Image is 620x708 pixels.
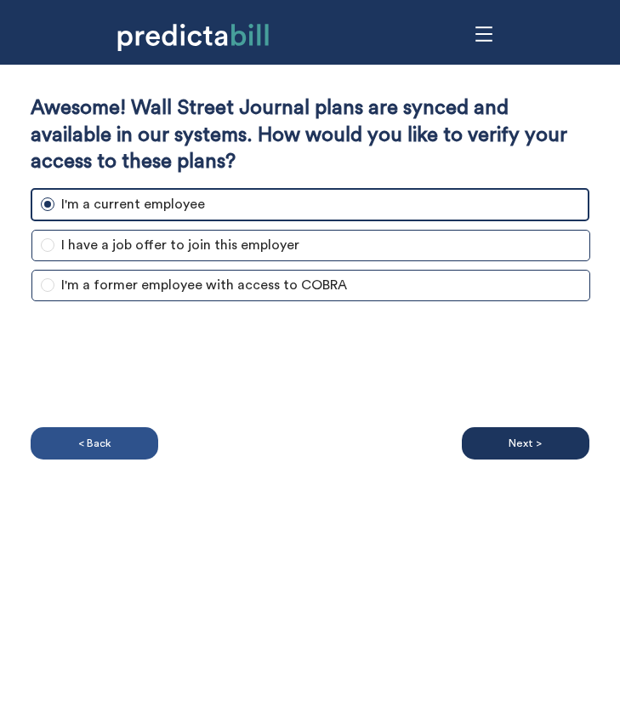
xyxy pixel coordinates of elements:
[54,275,354,296] span: I'm a former employee with access to COBRA
[31,95,589,175] p: Awesome! Wall Street Journal plans are synced and available in our systems. How would you like to...
[468,18,500,50] span: menu
[54,194,212,215] span: I'm a current employee
[54,235,306,256] span: I have a job offer to join this employer
[78,435,111,454] p: < Back
[509,435,542,454] p: Next >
